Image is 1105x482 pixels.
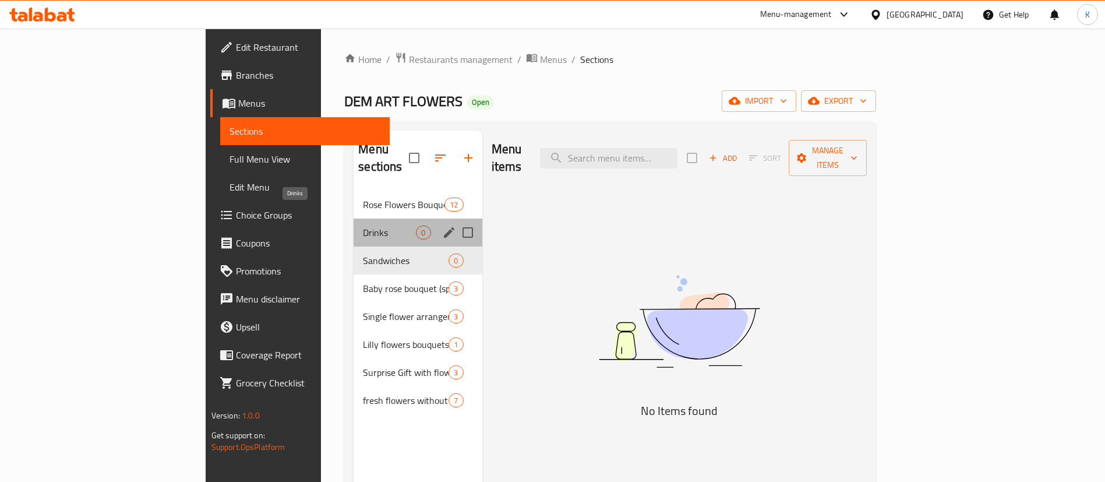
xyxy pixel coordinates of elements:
span: 0 [449,255,463,266]
button: Add section [454,144,482,172]
span: Menus [540,52,567,66]
a: Promotions [210,257,390,285]
div: items [449,282,463,295]
input: search [540,148,677,168]
span: Coverage Report [236,348,381,362]
div: Sandwiches0 [354,247,482,275]
span: Edit Restaurant [236,40,381,54]
a: Full Menu View [220,145,390,173]
a: Edit Restaurant [210,33,390,61]
button: edit [440,224,458,241]
span: Baby rose bouquet (spray rose bouquet ) [363,282,449,295]
span: Menus [238,96,381,110]
span: Branches [236,68,381,82]
span: K [1085,8,1090,21]
li: / [571,52,576,66]
div: Open [467,96,494,110]
span: export [810,94,867,108]
span: 7 [449,395,463,406]
span: Sections [230,124,381,138]
a: Grocery Checklist [210,369,390,397]
span: Open [467,97,494,107]
a: Coupons [210,229,390,257]
span: Rose Flowers Bouquet 💝 [363,198,444,212]
a: Upsell [210,313,390,341]
a: Menu disclaimer [210,285,390,313]
div: Menu-management [760,8,832,22]
a: Edit Menu [220,173,390,201]
span: Add [707,152,739,165]
span: Manage items [798,143,857,173]
a: Coverage Report [210,341,390,369]
span: Sections [580,52,613,66]
div: Single flower arrangement 🌹3 [354,302,482,330]
a: Sections [220,117,390,145]
div: items [449,365,463,379]
span: Get support on: [211,428,265,443]
span: import [731,94,787,108]
span: Lilly flowers bouquets luxury bouquets [363,337,449,351]
span: Single flower arrangement 🌹 [363,309,449,323]
span: 3 [449,367,463,378]
span: 3 [449,311,463,322]
div: items [416,226,430,240]
nav: breadcrumb [344,52,876,67]
div: Drinks0edit [354,219,482,247]
button: import [722,90,796,112]
span: 0 [416,227,430,238]
span: 1.0.0 [242,408,260,423]
span: Full Menu View [230,152,381,166]
button: Manage items [789,140,867,176]
span: Sort items [742,149,789,167]
div: Baby rose bouquet (spray rose bouquet )3 [354,275,482,302]
span: Grocery Checklist [236,376,381,390]
span: Version: [211,408,240,423]
span: fresh flowers without arrangement [363,393,449,407]
span: Select all sections [402,146,426,170]
h5: No Items found [534,402,825,420]
div: fresh flowers without arrangement7 [354,386,482,414]
span: 1 [449,339,463,350]
span: Upsell [236,320,381,334]
span: Coupons [236,236,381,250]
img: dish.svg [534,244,825,399]
button: export [801,90,876,112]
button: Add [704,149,742,167]
div: Surprise Gift with flowers3 [354,358,482,386]
li: / [517,52,521,66]
h2: Menu items [492,140,527,175]
span: Surprise Gift with flowers [363,365,449,379]
a: Menus [210,89,390,117]
span: Menu disclaimer [236,292,381,306]
a: Menus [526,52,567,67]
div: Lilly flowers bouquets luxury bouquets1 [354,330,482,358]
div: items [449,393,463,407]
span: Edit Menu [230,180,381,194]
nav: Menu sections [354,186,482,419]
div: [GEOGRAPHIC_DATA] [887,8,963,21]
a: Support.OpsPlatform [211,439,285,455]
div: items [449,309,463,323]
span: 12 [445,199,463,210]
a: Branches [210,61,390,89]
span: Restaurants management [409,52,513,66]
a: Restaurants management [395,52,513,67]
span: Promotions [236,264,381,278]
span: 3 [449,283,463,294]
span: Choice Groups [236,208,381,222]
div: items [444,198,463,212]
div: Rose Flowers Bouquet 💝12 [354,191,482,219]
span: Sandwiches [363,254,449,268]
span: DEM ART FLOWERS [344,88,463,114]
span: Sort sections [426,144,454,172]
span: Add item [704,149,742,167]
span: Drinks [363,226,416,240]
a: Choice Groups [210,201,390,229]
div: items [449,337,463,351]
